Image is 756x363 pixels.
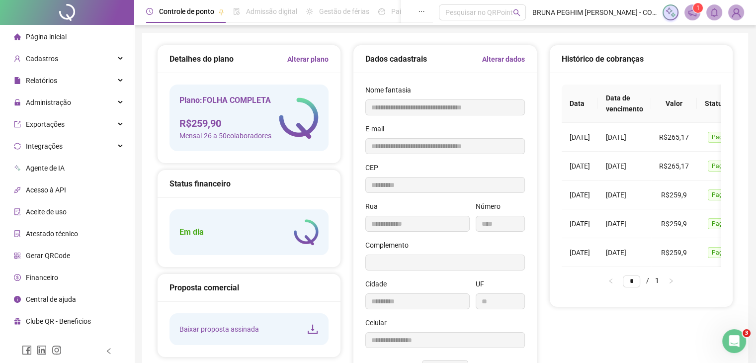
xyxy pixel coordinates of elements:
li: Página anterior [603,275,619,287]
span: info-circle [14,296,21,303]
span: Exportações [26,120,65,128]
span: clock-circle [146,8,153,15]
td: [DATE] [562,152,598,181]
span: BRUNA PEGHIM [PERSON_NAME] - CONSTRUCENTER O CENTRO DA CONSTRUCAO [532,7,657,18]
span: Pago [708,218,730,229]
span: Controle de ponto [159,7,214,15]
label: Rua [365,201,384,212]
th: Valor [651,85,697,123]
td: [DATE] [562,238,598,267]
span: Cadastros [26,55,58,63]
span: notification [688,8,697,17]
span: 1 [696,4,700,11]
img: 88950 [729,5,744,20]
td: [DATE] [562,123,598,152]
a: Alterar dados [482,54,525,65]
span: Mensal - 26 a 50 colaboradores [179,130,271,141]
li: Próxima página [663,275,679,287]
li: 1/1 [623,275,659,287]
span: gift [14,318,21,325]
label: CEP [365,162,385,173]
td: [DATE] [562,181,598,209]
label: Celular [365,317,393,328]
span: left [608,278,614,284]
span: Relatórios [26,77,57,85]
span: Pago [708,189,730,200]
h4: R$ 259,90 [179,116,271,130]
td: R$265,17 [651,123,697,152]
span: lock [14,99,21,106]
span: bell [710,8,719,17]
span: Agente de IA [26,164,65,172]
div: Status financeiro [169,178,329,190]
td: R$259,9 [651,181,697,209]
label: Nome fantasia [365,85,418,95]
span: user-add [14,55,21,62]
a: Alterar plano [287,54,329,65]
label: Complemento [365,240,415,251]
span: left [105,348,112,355]
span: Status [705,98,726,109]
span: Clube QR - Beneficios [26,317,91,325]
span: dashboard [378,8,385,15]
span: qrcode [14,252,21,259]
label: E-mail [365,123,391,134]
img: logo-atual-colorida-simples.ef1a4d5a9bda94f4ab63.png [294,219,319,245]
span: sync [14,143,21,150]
th: Data [562,85,598,123]
span: Página inicial [26,33,67,41]
td: R$259,9 [651,238,697,267]
span: 3 [743,329,751,337]
span: Gestão de férias [319,7,369,15]
td: R$259,9 [651,209,697,238]
div: Proposta comercial [169,281,329,294]
span: Pago [708,247,730,258]
label: Número [476,201,507,212]
h5: Em dia [179,226,204,238]
h5: Plano: FOLHA COMPLETA [179,94,271,106]
span: export [14,121,21,128]
iframe: Intercom live chat [722,329,746,353]
span: download [307,323,319,335]
span: home [14,33,21,40]
span: Painel do DP [391,7,430,15]
span: file-done [233,8,240,15]
span: Admissão digital [246,7,297,15]
span: Pago [708,161,730,172]
span: solution [14,230,21,237]
img: logo-atual-colorida-simples.ef1a4d5a9bda94f4ab63.png [279,97,319,139]
span: Baixar proposta assinada [179,324,259,335]
span: Integrações [26,142,63,150]
img: sparkle-icon.fc2bf0ac1784a2077858766a79e2daf3.svg [665,7,676,18]
span: search [513,9,520,16]
button: left [603,275,619,287]
td: [DATE] [598,152,651,181]
span: ellipsis [418,8,425,15]
span: right [668,278,674,284]
sup: 1 [693,3,703,13]
span: linkedin [37,345,47,355]
td: [DATE] [598,238,651,267]
td: [DATE] [598,181,651,209]
span: / [646,276,649,284]
label: UF [476,278,491,289]
label: Cidade [365,278,393,289]
td: [DATE] [598,209,651,238]
span: sun [306,8,313,15]
span: pushpin [218,9,224,15]
div: Histórico de cobranças [562,53,721,65]
h5: Dados cadastrais [365,53,427,65]
h5: Detalhes do plano [169,53,234,65]
span: api [14,186,21,193]
td: [DATE] [598,123,651,152]
span: Financeiro [26,273,58,281]
span: file [14,77,21,84]
span: instagram [52,345,62,355]
span: Pago [708,132,730,143]
td: [DATE] [562,209,598,238]
span: dollar [14,274,21,281]
span: Administração [26,98,71,106]
span: audit [14,208,21,215]
span: facebook [22,345,32,355]
th: Data de vencimento [598,85,651,123]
